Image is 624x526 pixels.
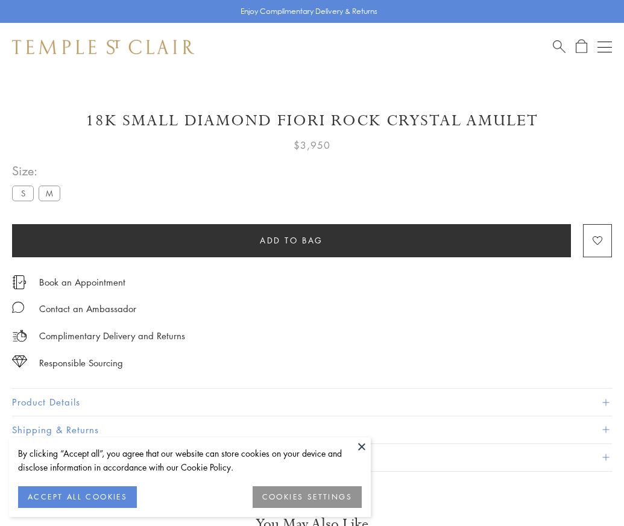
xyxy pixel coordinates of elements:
[260,234,323,247] span: Add to bag
[12,416,612,443] button: Shipping & Returns
[12,275,27,289] img: icon_appointment.svg
[12,389,612,416] button: Product Details
[39,186,60,201] label: M
[12,186,34,201] label: S
[253,486,362,508] button: COOKIES SETTINGS
[12,161,65,181] span: Size:
[39,301,136,316] div: Contact an Ambassador
[18,486,137,508] button: ACCEPT ALL COOKIES
[553,39,566,54] a: Search
[241,5,377,17] p: Enjoy Complimentary Delivery & Returns
[12,355,27,368] img: icon_sourcing.svg
[12,110,612,131] h1: 18K Small Diamond Fiori Rock Crystal Amulet
[39,275,125,289] a: Book an Appointment
[597,40,612,54] button: Open navigation
[12,301,24,313] img: MessageIcon-01_2.svg
[576,39,587,54] a: Open Shopping Bag
[12,224,571,257] button: Add to bag
[294,137,330,153] span: $3,950
[12,328,27,343] img: icon_delivery.svg
[18,446,362,474] div: By clicking “Accept all”, you agree that our website can store cookies on your device and disclos...
[12,40,194,54] img: Temple St. Clair
[39,328,185,343] p: Complimentary Delivery and Returns
[39,355,123,371] div: Responsible Sourcing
